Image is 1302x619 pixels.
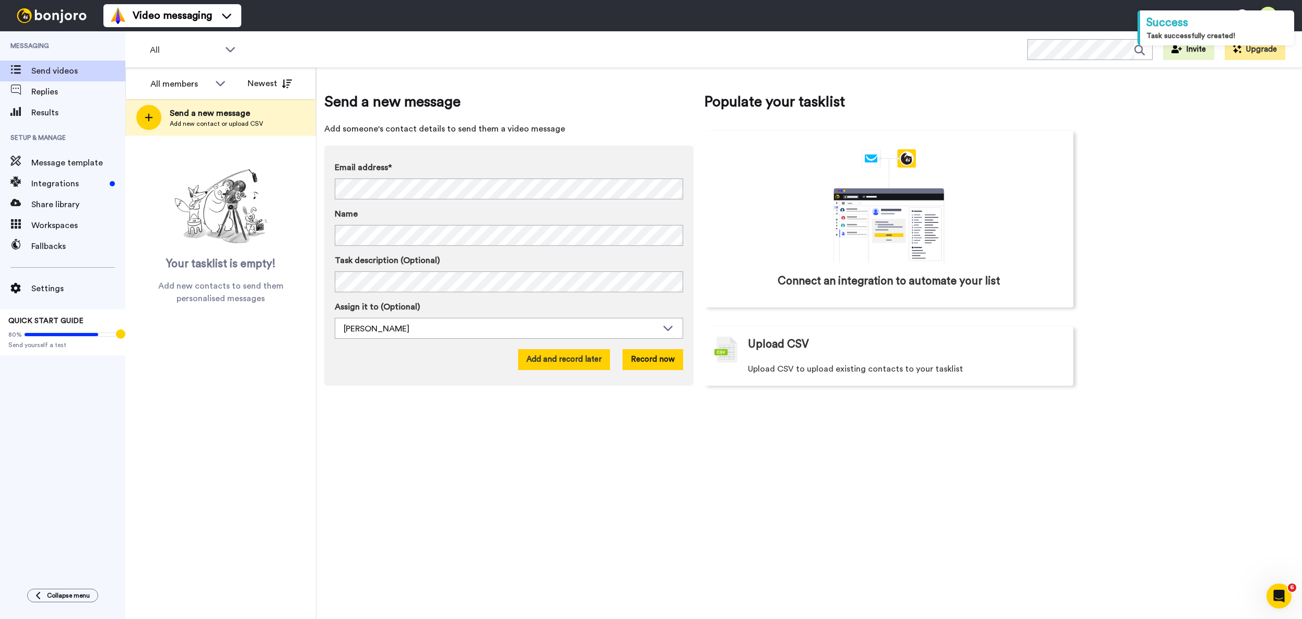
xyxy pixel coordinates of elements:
[8,341,117,349] span: Send yourself a test
[47,591,90,600] span: Collapse menu
[344,323,658,335] div: [PERSON_NAME]
[8,330,22,339] span: 80%
[13,8,91,23] img: bj-logo-header-white.svg
[170,120,263,128] span: Add new contact or upload CSV
[110,7,126,24] img: vm-color.svg
[1266,584,1292,609] iframe: Intercom live chat
[31,86,125,98] span: Replies
[31,157,125,169] span: Message template
[169,165,273,248] img: ready-set-action.png
[31,198,125,211] span: Share library
[31,177,105,190] span: Integrations
[150,78,210,90] div: All members
[518,349,610,370] button: Add and record later
[31,219,125,232] span: Workspaces
[704,91,1073,112] span: Populate your tasklist
[166,256,276,272] span: Your tasklist is empty!
[748,337,809,352] span: Upload CSV
[27,589,98,602] button: Collapse menu
[1225,39,1285,60] button: Upgrade
[335,301,683,313] label: Assign it to (Optional)
[31,282,125,295] span: Settings
[335,161,683,174] label: Email address*
[240,73,300,94] button: Newest
[31,106,125,119] span: Results
[811,149,967,263] div: animation
[714,337,737,363] img: csv-grey.png
[778,273,1000,289] span: Connect an integration to automate your list
[31,65,125,77] span: Send videos
[31,240,125,253] span: Fallbacks
[324,91,694,112] span: Send a new message
[133,8,212,23] span: Video messaging
[150,44,220,56] span: All
[748,363,963,375] span: Upload CSV to upload existing contacts to your tasklist
[1146,15,1288,31] div: Success
[1146,31,1288,41] div: Task successfully created!
[623,349,683,370] button: Record now
[1288,584,1296,592] span: 6
[324,123,694,135] span: Add someone's contact details to send them a video message
[335,208,358,220] span: Name
[1163,39,1214,60] button: Invite
[141,280,300,305] span: Add new contacts to send them personalised messages
[335,254,683,267] label: Task description (Optional)
[116,329,125,339] div: Tooltip anchor
[8,317,84,325] span: QUICK START GUIDE
[170,107,263,120] span: Send a new message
